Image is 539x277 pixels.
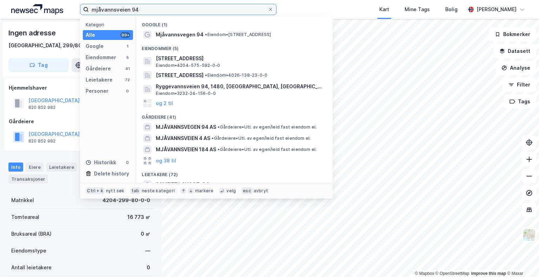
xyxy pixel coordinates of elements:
[125,160,130,165] div: 0
[241,187,252,194] div: esc
[493,44,536,58] button: Datasett
[156,91,216,96] span: Eiendom • 3232-24-156-0-0
[415,271,434,276] a: Mapbox
[205,32,271,37] span: Eiendom • [STREET_ADDRESS]
[136,16,333,29] div: Google (1)
[218,147,317,152] span: Gårdeiere • Utl. av egen/leid fast eiendom el.
[503,78,536,92] button: Filter
[86,42,104,50] div: Google
[28,105,55,110] div: 820 852 982
[477,5,517,14] div: [PERSON_NAME]
[86,187,105,194] div: Ctrl + k
[9,117,153,126] div: Gårdeiere
[11,213,39,221] div: Tomteareal
[156,157,176,165] button: og 38 til
[156,99,173,108] button: og 2 til
[195,188,213,194] div: markere
[80,162,106,172] div: Datasett
[471,271,506,276] a: Improve this map
[8,58,69,72] button: Tag
[504,243,539,277] div: Kontrollprogram for chat
[8,174,48,183] div: Transaksjoner
[147,263,150,272] div: 0
[11,263,52,272] div: Antall leietakere
[211,182,308,187] span: Leietaker • Lønnet arbeid i private husholdn.
[156,30,204,39] span: Mjåvannsvegen 94
[156,71,204,79] span: [STREET_ADDRESS]
[504,95,536,109] button: Tags
[218,124,220,130] span: •
[86,76,113,84] div: Leietakere
[8,162,23,172] div: Info
[9,84,153,92] div: Hjemmelshaver
[11,230,52,238] div: Bruksareal (BRA)
[125,43,130,49] div: 1
[11,4,63,15] img: logo.a4113a55bc3d86da70a041830d287a7e.svg
[136,166,333,179] div: Leietakere (72)
[125,77,130,83] div: 72
[405,5,430,14] div: Mine Tags
[89,4,268,15] input: Søk på adresse, matrikkel, gårdeiere, leietakere eller personer
[254,188,268,194] div: avbryt
[127,213,150,221] div: 16 773 ㎡
[156,145,216,154] span: MJÅVANNSVEIEN 184 AS
[120,32,130,38] div: 99+
[142,188,175,194] div: neste kategori
[102,196,150,205] div: 4204-299-80-0-0
[205,72,207,78] span: •
[156,134,210,143] span: MJÅVANNSVEIEN 4 AS
[156,123,216,131] span: MJÅVANNSVEGEN 94 AS
[445,5,458,14] div: Bolig
[94,169,129,178] div: Delete history
[145,247,150,255] div: —
[205,32,207,37] span: •
[125,88,130,94] div: 0
[495,61,536,75] button: Analyse
[212,136,214,141] span: •
[156,63,220,68] span: Eiendom • 4204-575-592-0-0
[156,54,324,63] span: [STREET_ADDRESS]
[106,188,125,194] div: nytt søk
[205,72,267,78] span: Eiendom • 4026-138-23-0-0
[211,182,213,187] span: •
[489,27,536,41] button: Bokmerker
[136,109,333,122] div: Gårdeiere (41)
[26,162,44,172] div: Eiere
[86,87,108,95] div: Personer
[8,27,57,39] div: Ingen adresse
[86,53,116,62] div: Eiendommer
[11,196,34,205] div: Matrikkel
[125,66,130,71] div: 41
[218,147,220,152] span: •
[86,31,95,39] div: Alle
[435,271,470,276] a: OpenStreetMap
[226,188,236,194] div: velg
[504,243,539,277] iframe: Chat Widget
[212,136,311,141] span: Gårdeiere • Utl. av egen/leid fast eiendom el.
[86,22,133,27] div: Kategori
[379,5,389,14] div: Kart
[136,40,333,53] div: Eiendommer (5)
[141,230,150,238] div: 0 ㎡
[86,158,116,167] div: Historikk
[125,55,130,60] div: 5
[156,180,209,189] span: SAMEIET LANGGT. 94
[28,138,55,144] div: 820 852 982
[86,64,111,73] div: Gårdeiere
[156,82,324,91] span: Ryggevannsveien 94, 1480, [GEOGRAPHIC_DATA], [GEOGRAPHIC_DATA]
[523,228,536,242] img: Z
[11,247,46,255] div: Eiendomstype
[46,162,77,172] div: Leietakere
[130,187,141,194] div: tab
[218,124,317,130] span: Gårdeiere • Utl. av egen/leid fast eiendom el.
[8,41,82,50] div: [GEOGRAPHIC_DATA], 299/80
